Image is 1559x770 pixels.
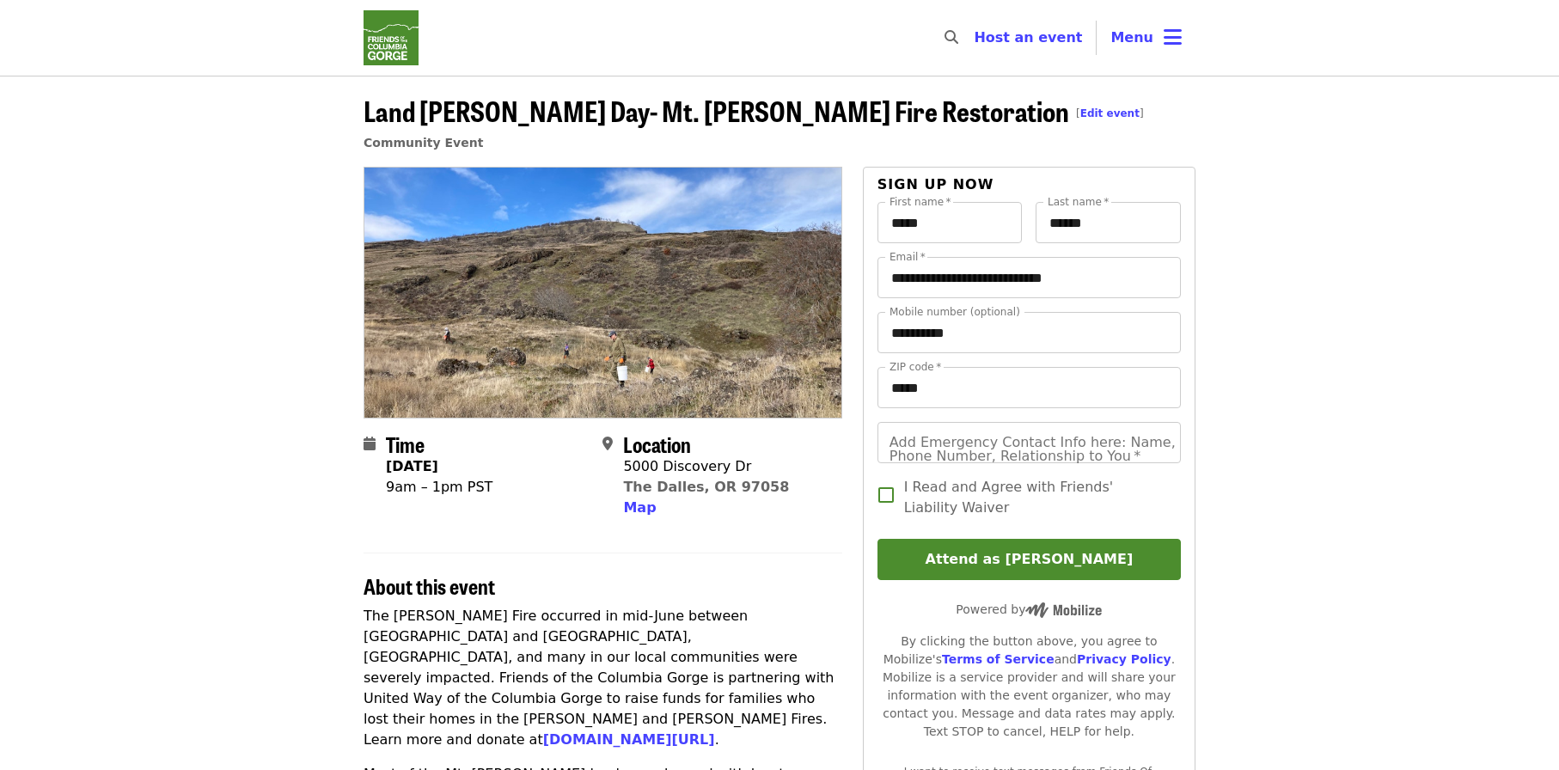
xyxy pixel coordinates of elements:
input: Last name [1036,202,1181,243]
strong: [DATE] [386,458,438,474]
a: Edit event [1080,107,1140,119]
span: About this event [364,571,495,601]
span: Time [386,429,425,459]
i: bars icon [1164,25,1182,50]
i: calendar icon [364,436,376,452]
span: Sign up now [877,176,994,192]
input: Email [877,257,1181,298]
input: Search [969,17,982,58]
div: 9am – 1pm PST [386,477,492,498]
img: Powered by Mobilize [1025,602,1102,618]
a: Community Event [364,136,483,150]
a: Host an event [974,29,1082,46]
label: Last name [1048,197,1109,207]
input: Add Emergency Contact Info here: Name, Phone Number, Relationship to You [877,422,1181,463]
span: Land [PERSON_NAME] Day- Mt. [PERSON_NAME] Fire Restoration [364,90,1144,131]
button: Map [623,498,656,518]
button: Toggle account menu [1097,17,1195,58]
input: ZIP code [877,367,1181,408]
label: Email [890,252,926,262]
span: [ ] [1076,107,1144,119]
a: The Dalles, OR 97058 [623,479,789,495]
input: First name [877,202,1023,243]
img: Land Steward Day- Mt. Ulka Fire Restoration organized by Friends Of The Columbia Gorge [364,168,841,417]
p: The [PERSON_NAME] Fire occurred in mid-June between [GEOGRAPHIC_DATA] and [GEOGRAPHIC_DATA], [GEO... [364,606,842,750]
a: Privacy Policy [1077,652,1171,666]
i: map-marker-alt icon [602,436,613,452]
img: Friends Of The Columbia Gorge - Home [364,10,419,65]
div: 5000 Discovery Dr [623,456,789,477]
span: I Read and Agree with Friends' Liability Waiver [904,477,1167,518]
label: Mobile number (optional) [890,307,1020,317]
a: [DOMAIN_NAME][URL] [543,731,715,748]
i: search icon [945,29,958,46]
span: Powered by [956,602,1102,616]
label: ZIP code [890,362,941,372]
button: Attend as [PERSON_NAME] [877,539,1181,580]
span: Menu [1110,29,1153,46]
input: Mobile number (optional) [877,312,1181,353]
span: Location [623,429,691,459]
div: By clicking the button above, you agree to Mobilize's and . Mobilize is a service provider and wi... [877,632,1181,741]
span: Map [623,499,656,516]
label: First name [890,197,951,207]
a: Terms of Service [942,652,1055,666]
